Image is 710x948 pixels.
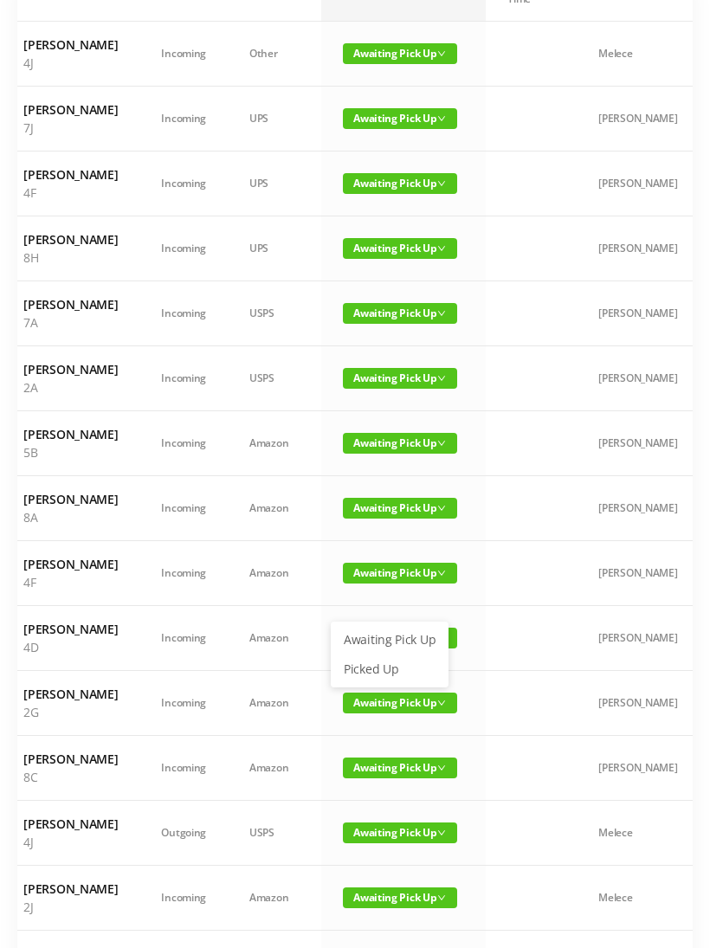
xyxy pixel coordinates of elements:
td: Melece [577,866,699,931]
a: Awaiting Pick Up [333,626,446,654]
span: Awaiting Pick Up [343,498,457,519]
p: 8A [23,508,118,526]
span: Awaiting Pick Up [343,693,457,713]
td: Incoming [139,281,228,346]
td: Amazon [228,606,321,671]
i: icon: down [437,309,446,318]
td: Incoming [139,671,228,736]
i: icon: down [437,49,446,58]
p: 2A [23,378,118,397]
p: 4D [23,638,118,656]
i: icon: down [437,569,446,577]
p: 5B [23,443,118,461]
p: 8C [23,768,118,786]
td: Melece [577,22,699,87]
td: UPS [228,152,321,216]
td: USPS [228,281,321,346]
h6: [PERSON_NAME] [23,360,118,378]
td: Incoming [139,216,228,281]
p: 4F [23,573,118,591]
td: [PERSON_NAME] [577,346,699,411]
td: Incoming [139,22,228,87]
h6: [PERSON_NAME] [23,555,118,573]
p: 4J [23,833,118,851]
h6: [PERSON_NAME] [23,165,118,184]
span: Awaiting Pick Up [343,173,457,194]
td: Other [228,22,321,87]
i: icon: down [437,439,446,448]
td: Amazon [228,476,321,541]
i: icon: down [437,764,446,772]
td: Incoming [139,476,228,541]
td: [PERSON_NAME] [577,671,699,736]
h6: [PERSON_NAME] [23,295,118,313]
td: Incoming [139,866,228,931]
p: 2G [23,703,118,721]
span: Awaiting Pick Up [343,238,457,259]
td: Amazon [228,736,321,801]
span: Awaiting Pick Up [343,43,457,64]
td: [PERSON_NAME] [577,281,699,346]
i: icon: down [437,244,446,253]
i: icon: down [437,179,446,188]
h6: [PERSON_NAME] [23,815,118,833]
td: Amazon [228,866,321,931]
h6: [PERSON_NAME] [23,490,118,508]
td: [PERSON_NAME] [577,152,699,216]
td: USPS [228,801,321,866]
p: 7A [23,313,118,332]
td: Incoming [139,411,228,476]
h6: [PERSON_NAME] [23,425,118,443]
i: icon: down [437,893,446,902]
p: 7J [23,119,118,137]
td: UPS [228,216,321,281]
i: icon: down [437,699,446,707]
span: Awaiting Pick Up [343,303,457,324]
span: Awaiting Pick Up [343,563,457,584]
td: Incoming [139,736,228,801]
p: 2J [23,898,118,916]
h6: [PERSON_NAME] [23,685,118,703]
h6: [PERSON_NAME] [23,35,118,54]
td: [PERSON_NAME] [577,411,699,476]
td: UPS [228,87,321,152]
td: Outgoing [139,801,228,866]
td: Incoming [139,152,228,216]
td: [PERSON_NAME] [577,87,699,152]
td: [PERSON_NAME] [577,476,699,541]
h6: [PERSON_NAME] [23,100,118,119]
td: Incoming [139,87,228,152]
h6: [PERSON_NAME] [23,880,118,898]
span: Awaiting Pick Up [343,433,457,454]
td: [PERSON_NAME] [577,541,699,606]
span: Awaiting Pick Up [343,758,457,778]
a: Picked Up [333,655,446,683]
i: icon: down [437,504,446,513]
td: Incoming [139,606,228,671]
i: icon: down [437,374,446,383]
span: Awaiting Pick Up [343,887,457,908]
span: Awaiting Pick Up [343,368,457,389]
td: [PERSON_NAME] [577,606,699,671]
td: USPS [228,346,321,411]
td: Amazon [228,671,321,736]
h6: [PERSON_NAME] [23,620,118,638]
td: [PERSON_NAME] [577,216,699,281]
h6: [PERSON_NAME] [23,750,118,768]
td: Amazon [228,541,321,606]
i: icon: down [437,114,446,123]
span: Awaiting Pick Up [343,108,457,129]
td: Incoming [139,541,228,606]
td: [PERSON_NAME] [577,736,699,801]
h6: [PERSON_NAME] [23,230,118,248]
span: Awaiting Pick Up [343,822,457,843]
i: icon: down [437,829,446,837]
p: 4F [23,184,118,202]
p: 8H [23,248,118,267]
td: Incoming [139,346,228,411]
p: 4J [23,54,118,72]
td: Melece [577,801,699,866]
td: Amazon [228,411,321,476]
